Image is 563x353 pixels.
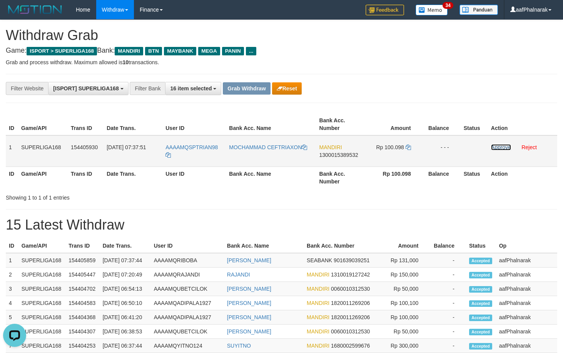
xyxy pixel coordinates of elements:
[6,47,557,55] h4: Game: Bank:
[430,339,466,353] td: -
[469,315,492,321] span: Accepted
[316,113,365,135] th: Bank Acc. Number
[272,82,302,95] button: Reset
[6,282,18,296] td: 3
[334,257,369,263] span: Copy 901639039251 to clipboard
[65,282,100,296] td: 154404702
[53,85,119,92] span: [ISPORT] SUPERLIGA168
[496,296,557,310] td: aafPhalnarak
[162,113,226,135] th: User ID
[423,167,461,188] th: Balance
[430,282,466,296] td: -
[6,296,18,310] td: 4
[6,239,18,253] th: ID
[68,113,104,135] th: Trans ID
[319,144,342,150] span: MANDIRI
[307,257,332,263] span: SEABANK
[461,113,488,135] th: Status
[223,82,270,95] button: Grab Withdraw
[170,85,212,92] span: 16 item selected
[18,282,65,296] td: SUPERLIGA168
[331,286,370,292] span: Copy 0060010312530 to clipboard
[469,300,492,307] span: Accepted
[307,343,329,349] span: MANDIRI
[151,339,224,353] td: AAAAMQYITNO124
[104,113,162,135] th: Date Trans.
[430,296,466,310] td: -
[461,167,488,188] th: Status
[378,339,430,353] td: Rp 300,000
[521,144,537,150] a: Reject
[151,253,224,268] td: AAAAMQRIBOBA
[165,144,218,158] a: AAAAMQSPTRIAN98
[430,268,466,282] td: -
[107,144,146,150] span: [DATE] 07:37:51
[130,82,165,95] div: Filter Bank
[319,152,358,158] span: Copy 1300015389532 to clipboard
[307,328,329,335] span: MANDIRI
[365,167,423,188] th: Rp 100.098
[466,239,496,253] th: Status
[224,239,304,253] th: Bank Acc. Name
[378,268,430,282] td: Rp 150,000
[307,286,329,292] span: MANDIRI
[331,271,370,278] span: Copy 1310019127242 to clipboard
[378,310,430,325] td: Rp 100,000
[164,47,196,55] span: MAYBANK
[496,325,557,339] td: aafPhalnarak
[469,272,492,278] span: Accepted
[18,239,65,253] th: Game/API
[378,325,430,339] td: Rp 50,000
[331,314,370,320] span: Copy 1820011269206 to clipboard
[18,339,65,353] td: SUPERLIGA168
[18,113,68,135] th: Game/API
[378,253,430,268] td: Rp 131,000
[227,257,271,263] a: [PERSON_NAME]
[226,167,316,188] th: Bank Acc. Name
[18,167,68,188] th: Game/API
[227,343,251,349] a: SUYITNO
[366,5,404,15] img: Feedback.jpg
[378,282,430,296] td: Rp 50,000
[6,58,557,66] p: Grab and process withdraw. Maximum allowed is transactions.
[162,167,226,188] th: User ID
[6,253,18,268] td: 1
[122,59,129,65] strong: 10
[6,4,64,15] img: MOTION_logo.png
[469,286,492,293] span: Accepted
[430,310,466,325] td: -
[307,271,329,278] span: MANDIRI
[65,268,100,282] td: 154405447
[496,253,557,268] td: aafPhalnarak
[18,253,65,268] td: SUPERLIGA168
[100,296,151,310] td: [DATE] 06:50:10
[226,113,316,135] th: Bank Acc. Name
[365,113,423,135] th: Amount
[65,310,100,325] td: 154404368
[304,239,378,253] th: Bank Acc. Number
[6,217,557,233] h1: 15 Latest Withdraw
[316,167,365,188] th: Bank Acc. Number
[331,343,370,349] span: Copy 1680002599676 to clipboard
[165,82,221,95] button: 16 item selected
[151,239,224,253] th: User ID
[115,47,143,55] span: MANDIRI
[198,47,220,55] span: MEGA
[307,314,329,320] span: MANDIRI
[496,282,557,296] td: aafPhalnarak
[65,239,100,253] th: Trans ID
[18,296,65,310] td: SUPERLIGA168
[469,343,492,350] span: Accepted
[71,144,98,150] span: 154405930
[469,258,492,264] span: Accepted
[496,268,557,282] td: aafPhalnarak
[65,253,100,268] td: 154405859
[469,329,492,335] span: Accepted
[100,268,151,282] td: [DATE] 07:20:49
[443,2,453,9] span: 34
[378,296,430,310] td: Rp 100,100
[331,328,370,335] span: Copy 0060010312530 to clipboard
[491,144,511,150] a: Approve
[488,113,557,135] th: Action
[331,300,370,306] span: Copy 1820011269206 to clipboard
